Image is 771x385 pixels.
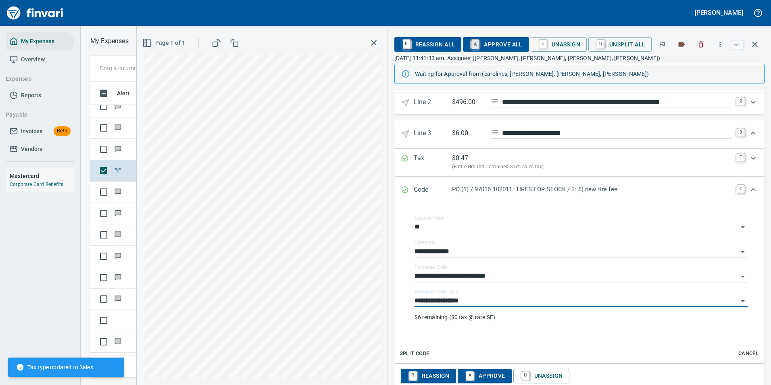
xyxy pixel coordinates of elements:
[414,97,452,109] p: Line 2
[463,37,529,52] button: AApprove All
[452,185,732,194] p: PO (1) / 97016.102011: TIRES FOR STOCK / 3: 6) new tire fee
[469,38,522,51] span: Approve All
[737,271,748,282] button: Open
[114,275,122,280] span: Has messages
[695,8,743,17] h5: [PERSON_NAME]
[588,37,652,52] button: UUnsplit All
[394,92,765,114] div: Expand
[400,349,429,358] span: Split Code
[531,37,587,52] button: UUnassign
[5,3,65,23] img: Finvari
[114,296,122,301] span: Has messages
[415,313,748,321] p: $6 remaining ($0 tax @ rate SE)
[10,182,63,187] a: Corporate Card Benefits
[117,88,140,98] span: Alert
[54,126,71,136] span: Beta
[403,40,411,48] a: R
[415,265,448,270] label: Purchase Order
[522,371,529,380] a: U
[711,36,729,53] button: More
[653,36,671,53] button: Flag
[90,36,129,46] p: My Expenses
[537,38,580,51] span: Unassign
[6,110,67,120] span: Payable
[100,64,218,72] p: Drag a column heading here to group the table
[414,128,452,140] p: Line 3
[114,168,122,173] span: Split transaction
[394,54,765,62] p: [DATE] 11:41:33 am. Assignee: ([PERSON_NAME], [PERSON_NAME], [PERSON_NAME], [PERSON_NAME])
[513,369,569,383] button: UUnassign
[415,240,436,245] label: Company
[466,371,474,380] a: A
[409,371,417,380] a: R
[114,232,122,237] span: Has messages
[6,32,74,50] a: My Expenses
[90,36,129,46] nav: breadcrumb
[6,74,67,84] span: Expenses
[737,153,745,161] a: T
[6,50,74,69] a: Overview
[415,289,458,294] label: Purchase Order Item
[464,369,505,383] span: Approve
[2,107,70,122] button: Payable
[452,128,484,138] p: $6.00
[738,349,759,358] span: Cancel
[21,54,45,65] span: Overview
[6,140,74,158] a: Vendors
[414,153,452,171] p: Tax
[398,347,431,360] button: Split Code
[731,40,743,49] a: esc
[737,246,748,257] button: Open
[401,369,456,383] button: RReassign
[736,347,761,360] button: Cancel
[10,172,74,180] h6: Mastercard
[21,144,42,154] span: Vendors
[141,36,189,50] button: Page 1 of 1
[452,153,469,163] p: $ 0.47
[520,369,563,383] span: Unassign
[452,97,484,107] p: $496.00
[471,40,479,49] a: A
[2,71,70,86] button: Expenses
[407,369,450,383] span: Reassign
[394,203,765,363] div: Expand
[114,211,122,216] span: Has messages
[737,128,745,136] a: 3
[737,185,745,193] a: C
[414,185,452,195] p: Code
[539,40,547,48] a: U
[21,36,54,46] span: My Expenses
[6,86,74,105] a: Reports
[415,67,758,81] div: Waiting for Approval from (carolines, [PERSON_NAME], [PERSON_NAME], [PERSON_NAME])
[693,6,745,19] button: [PERSON_NAME]
[401,38,455,51] span: Reassign All
[16,363,95,371] span: Tax type updated to Sales.
[458,369,512,383] button: AApprove
[737,97,745,105] a: 2
[114,339,122,344] span: Has messages
[597,40,604,48] a: U
[415,216,444,220] label: Expense Type
[394,37,462,52] button: RReassign All
[737,222,748,233] button: Open
[729,35,765,54] span: Close invoice
[21,90,41,100] span: Reports
[114,253,122,259] span: Has messages
[673,36,690,53] button: Labels
[6,122,74,140] a: InvoicesBeta
[114,125,122,130] span: Has messages
[114,189,122,195] span: Has messages
[737,295,748,307] button: Open
[452,163,732,171] p: (Battle Ground Combined 8.6% sales tax)
[394,149,765,176] div: Expand
[394,177,765,203] div: Expand
[117,88,130,98] span: Alert
[144,38,185,48] span: Page 1 of 1
[114,104,122,109] span: Has messages
[114,146,122,152] span: Has messages
[595,38,645,51] span: Unsplit All
[394,120,765,148] div: Expand
[21,126,42,136] span: Invoices
[692,36,710,53] button: Discard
